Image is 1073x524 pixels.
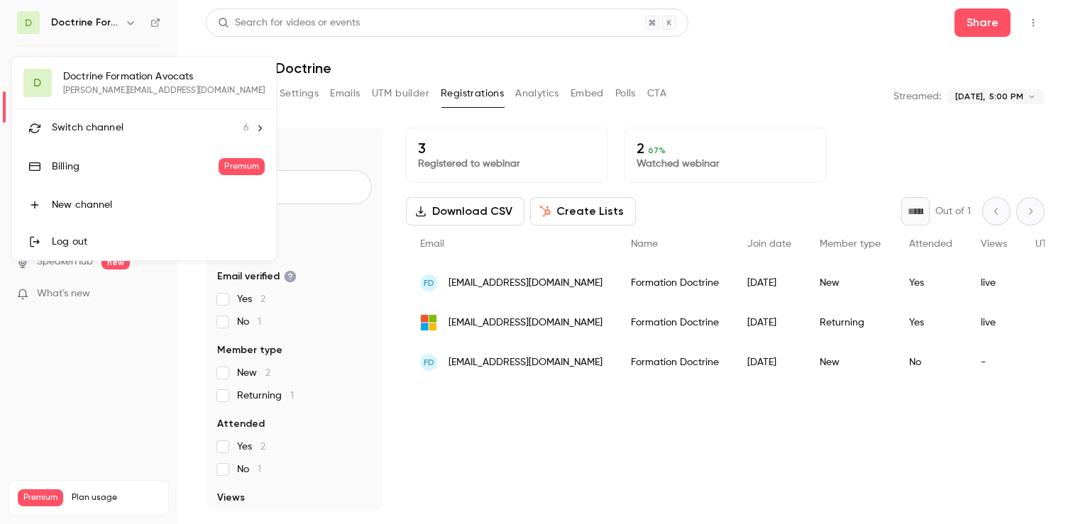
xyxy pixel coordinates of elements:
[219,158,265,175] span: Premium
[52,160,219,174] div: Billing
[52,198,265,212] div: New channel
[52,235,265,249] div: Log out
[52,121,123,135] span: Switch channel
[243,121,249,135] span: 6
